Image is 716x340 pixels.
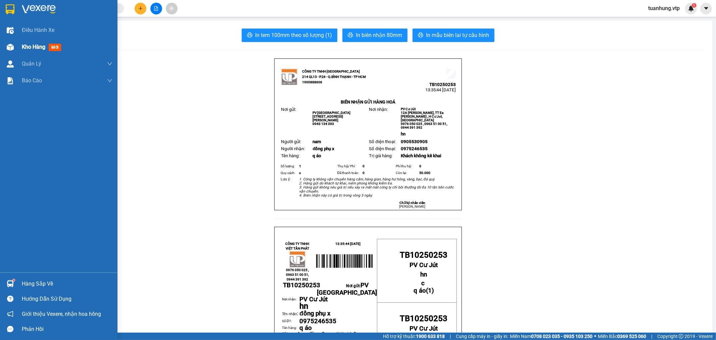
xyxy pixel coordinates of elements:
[298,331,300,336] span: 1
[429,82,456,87] span: TB10250253
[421,280,425,287] span: c
[363,164,365,168] span: 0
[281,177,291,181] span: Lưu ý:
[247,32,252,39] span: printer
[369,153,392,158] span: Trị giá hàng:
[399,201,425,205] strong: Chữ ký nhân viên
[399,205,425,208] span: [PERSON_NAME]
[416,334,445,339] strong: 1900 633 818
[7,27,14,34] img: warehouse-icon
[356,31,402,39] span: In biên nhận 80mm
[7,280,14,287] img: warehouse-icon
[401,139,428,144] span: 0905530905
[138,6,143,11] span: plus
[400,250,447,260] span: TB10250253
[651,333,652,340] span: |
[22,76,42,85] span: Báo cáo
[299,324,312,332] span: q áo
[419,171,430,175] span: 50.000
[283,282,320,289] span: TB10250253
[51,47,62,56] span: Nơi nhận:
[22,26,54,34] span: Điều hành xe
[700,3,712,14] button: caret-down
[282,297,299,310] td: Nơi nhận:
[22,279,112,289] div: Hàng sắp về
[166,3,178,14] button: aim
[281,139,301,144] span: Người gửi:
[313,139,321,144] span: nam
[401,107,416,111] span: PV Cư Jút
[643,4,685,12] span: tuanhung.vtp
[317,282,377,296] span: PV [GEOGRAPHIC_DATA]
[64,30,95,35] span: 13:35:44 [DATE]
[22,324,112,334] div: Phản hồi
[354,331,356,336] span: 0
[401,146,428,151] span: 0975246535
[413,29,494,42] button: printerIn mẫu biên lai tự cấu hình
[299,310,330,317] span: đồng phụ x
[22,294,112,304] div: Hướng dẫn sử dụng
[363,171,365,175] span: 0
[617,334,646,339] strong: 0369 525 060
[419,164,421,168] span: 0
[169,6,174,11] span: aim
[322,331,325,336] span: 0
[594,335,596,338] span: ⚪️
[693,3,695,8] span: 1
[335,242,361,246] span: 13:35:44 [DATE]
[420,271,427,278] span: hn
[299,296,328,303] span: PV Cư Jút
[425,87,456,92] span: 13:35:44 [DATE]
[281,153,299,158] span: Tên hàng:
[7,296,13,302] span: question-circle
[22,59,41,68] span: Quản Lý
[13,279,15,281] sup: 1
[7,44,14,51] img: warehouse-icon
[450,333,451,340] span: |
[317,284,377,296] span: Nơi gửi:
[299,171,301,175] span: c
[150,3,162,14] button: file-add
[107,61,112,67] span: down
[342,29,408,42] button: printerIn biên nhận 80mm
[703,5,709,11] span: caret-down
[395,170,418,176] td: Còn lại:
[395,163,418,170] td: Phí thu hộ:
[281,107,296,112] span: Nơi gửi:
[369,107,388,112] span: Nơi nhận:
[428,287,432,294] span: 1
[7,15,15,32] img: logo
[299,301,308,311] span: hn
[242,29,337,42] button: printerIn tem 100mm theo số lượng (1)
[692,3,697,8] sup: 1
[302,70,366,84] strong: CÔNG TY TNHH [GEOGRAPHIC_DATA] 214 QL13 - P.26 - Q.BÌNH THẠNH - TP HCM 1900888606
[313,153,321,158] span: q áo
[68,25,95,30] span: TB10250253
[418,32,423,39] span: printer
[17,11,54,36] strong: CÔNG TY TNHH [GEOGRAPHIC_DATA] 214 QL13 - P.26 - Q.BÌNH THẠNH - TP HCM 1900888606
[299,317,336,325] span: 0975246535
[336,163,362,170] td: Thụ hộ/ Phí
[401,122,447,129] span: 0976 050 025 , 0963 51 00 51, 0944 391 392
[22,44,45,50] span: Kho hàng
[369,146,395,151] span: Số điện thoại:
[410,325,438,332] span: PV Cư Jút
[401,153,441,158] span: Khách không kê khai
[289,251,306,268] img: logo
[679,334,683,339] span: copyright
[341,99,395,104] strong: BIÊN NHẬN GỬI HÀNG HOÁ
[688,5,694,11] img: icon-new-feature
[426,31,489,39] span: In mẫu biên lai tự cấu hình
[280,163,298,170] td: Số lượng:
[285,242,309,250] strong: CÔNG TY TNHH VIỆT TÂN PHÁT
[22,310,101,318] span: Giới thiệu Vexere, nhận hoa hồng
[286,268,309,281] span: 0976 050 025 , 0963 51 00 51, 0944 391 392
[299,164,301,168] span: 1
[400,314,447,323] span: TB10250253
[410,261,438,269] span: PV Cư Jút
[369,139,395,144] span: Số điện thoại:
[299,177,454,198] em: 1. Công ty không vận chuyển hàng cấm, hàng gian, hàng hư hỏng, vàng, bạc, đá quý. 2. Hàng gửi do ...
[7,60,14,68] img: warehouse-icon
[336,170,362,176] td: Đã thanh toán:
[7,77,14,84] img: solution-icon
